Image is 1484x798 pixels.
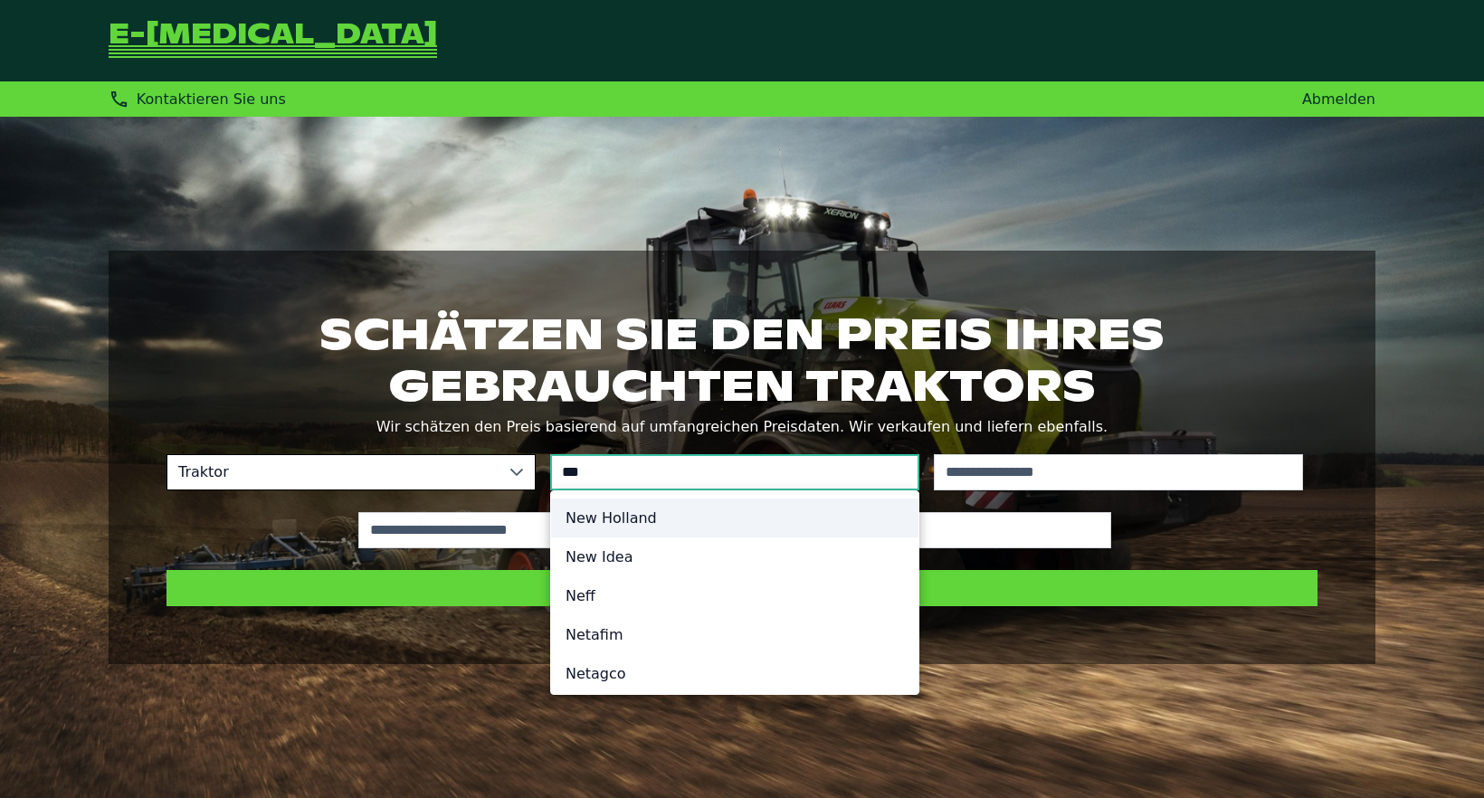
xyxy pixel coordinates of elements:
li: Netagco [551,654,918,693]
span: Kontaktieren Sie uns [137,90,286,108]
p: Wir schätzen den Preis basierend auf umfangreichen Preisdaten. Wir verkaufen und liefern ebenfalls. [166,414,1318,440]
li: Neff [551,576,918,615]
li: Nettuno [551,693,918,732]
a: Zurück zur Startseite [109,22,437,60]
span: Traktor [167,455,499,489]
a: Abmelden [1302,90,1375,108]
li: New Holland [551,499,918,537]
button: Preis schätzen [166,570,1318,606]
li: Netafim [551,615,918,654]
div: Kontaktieren Sie uns [109,89,286,109]
li: New Idea [551,537,918,576]
h1: Schätzen Sie den Preis Ihres gebrauchten Traktors [166,309,1318,410]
